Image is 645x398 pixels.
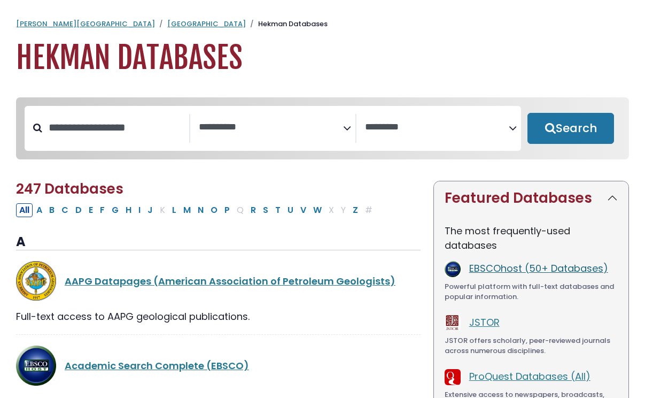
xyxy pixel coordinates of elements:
button: Filter Results F [97,203,108,217]
button: Filter Results T [272,203,284,217]
button: Filter Results S [260,203,271,217]
button: Filter Results W [310,203,325,217]
button: Filter Results N [195,203,207,217]
button: Filter Results H [122,203,135,217]
input: Search database by title or keyword [42,119,189,136]
p: The most frequently-used databases [445,224,618,252]
a: [GEOGRAPHIC_DATA] [167,19,246,29]
div: Alpha-list to filter by first letter of database name [16,203,377,216]
button: Filter Results C [58,203,72,217]
nav: breadcrumb [16,19,629,29]
button: Filter Results O [207,203,221,217]
a: JSTOR [469,316,500,329]
nav: Search filters [16,97,629,159]
button: Filter Results B [46,203,58,217]
button: Filter Results D [72,203,85,217]
a: [PERSON_NAME][GEOGRAPHIC_DATA] [16,19,155,29]
div: Full-text access to AAPG geological publications. [16,309,421,324]
button: Filter Results Z [349,203,361,217]
button: Filter Results E [86,203,96,217]
div: JSTOR offers scholarly, peer-reviewed journals across numerous disciplines. [445,335,618,356]
button: All [16,203,33,217]
button: Filter Results P [221,203,233,217]
button: Filter Results R [247,203,259,217]
span: 247 Databases [16,179,123,198]
button: Filter Results M [180,203,194,217]
button: Filter Results G [108,203,122,217]
button: Submit for Search Results [527,113,614,144]
button: Filter Results V [297,203,309,217]
button: Filter Results I [135,203,144,217]
button: Featured Databases [434,181,628,215]
textarea: Search [199,122,343,133]
h1: Hekman Databases [16,40,629,76]
h3: A [16,234,421,250]
a: ProQuest Databases (All) [469,370,590,383]
textarea: Search [365,122,509,133]
a: AAPG Datapages (American Association of Petroleum Geologists) [65,274,395,288]
a: Academic Search Complete (EBSCO) [65,359,249,372]
button: Filter Results J [144,203,156,217]
a: EBSCOhost (50+ Databases) [469,262,608,275]
button: Filter Results L [169,203,180,217]
li: Hekman Databases [246,19,328,29]
button: Filter Results U [284,203,297,217]
div: Powerful platform with full-text databases and popular information. [445,281,618,302]
button: Filter Results A [33,203,45,217]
